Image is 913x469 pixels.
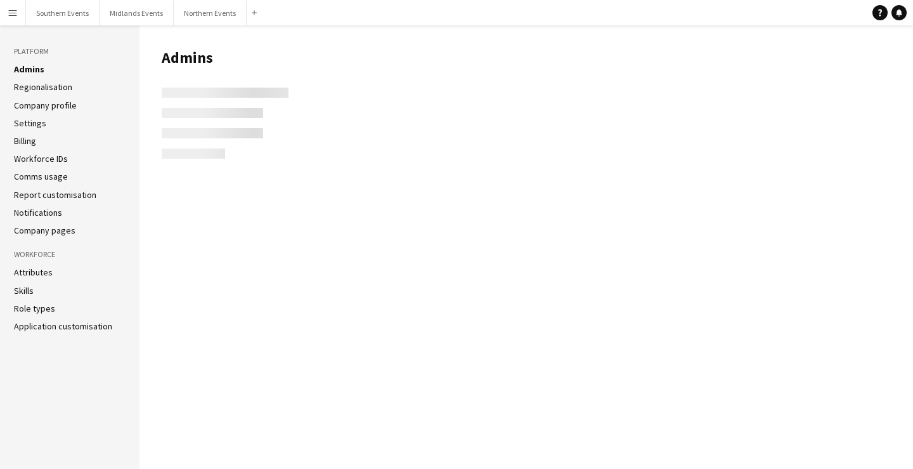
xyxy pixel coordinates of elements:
button: Midlands Events [100,1,174,25]
a: Workforce IDs [14,153,68,164]
button: Southern Events [26,1,100,25]
h3: Platform [14,46,126,57]
a: Notifications [14,207,62,218]
a: Company pages [14,225,75,236]
a: Company profile [14,100,77,111]
a: Report customisation [14,189,96,201]
a: Billing [14,135,36,147]
a: Attributes [14,267,53,278]
a: Settings [14,117,46,129]
h1: Admins [162,48,900,67]
a: Regionalisation [14,81,72,93]
a: Role types [14,303,55,314]
a: Comms usage [14,171,68,182]
a: Application customisation [14,320,112,332]
a: Skills [14,285,34,296]
a: Admins [14,63,44,75]
button: Northern Events [174,1,247,25]
h3: Workforce [14,249,126,260]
